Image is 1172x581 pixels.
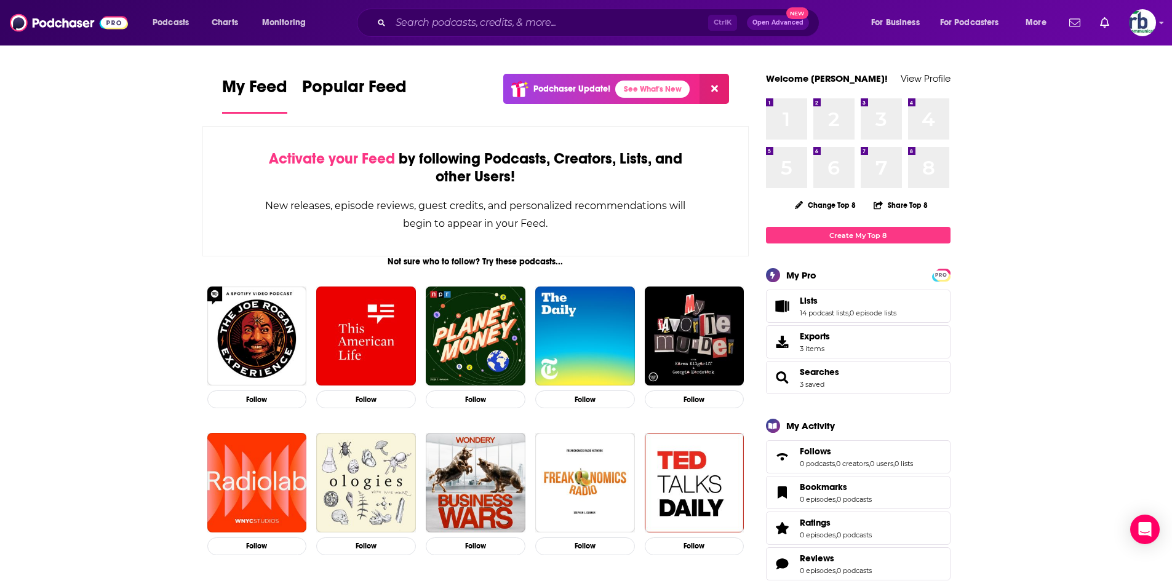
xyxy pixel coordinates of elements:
[800,380,824,389] a: 3 saved
[835,531,837,539] span: ,
[932,13,1017,33] button: open menu
[533,84,610,94] p: Podchaser Update!
[645,390,744,408] button: Follow
[645,287,744,386] img: My Favorite Murder with Karen Kilgariff and Georgia Hardstark
[207,287,307,386] img: The Joe Rogan Experience
[934,270,949,279] a: PRO
[940,14,999,31] span: For Podcasters
[426,390,525,408] button: Follow
[800,566,835,575] a: 0 episodes
[766,476,951,509] span: Bookmarks
[871,14,920,31] span: For Business
[770,520,795,537] a: Ratings
[1129,9,1156,36] img: User Profile
[800,495,835,504] a: 0 episodes
[212,14,238,31] span: Charts
[800,553,872,564] a: Reviews
[800,481,847,492] span: Bookmarks
[800,295,896,306] a: Lists
[645,537,744,555] button: Follow
[269,149,395,168] span: Activate your Feed
[837,531,872,539] a: 0 podcasts
[302,76,407,114] a: Popular Feed
[222,76,287,105] span: My Feed
[144,13,205,33] button: open menu
[863,13,935,33] button: open menu
[265,197,687,232] div: New releases, episode reviews, guest credits, and personalized recommendations will begin to appe...
[426,287,525,386] a: Planet Money
[1129,9,1156,36] button: Show profile menu
[893,459,895,468] span: ,
[535,433,635,532] img: Freakonomics Radio
[770,555,795,572] a: Reviews
[766,512,951,545] span: Ratings
[901,73,951,84] a: View Profile
[369,9,831,37] div: Search podcasts, credits, & more...
[766,290,951,323] span: Lists
[535,390,635,408] button: Follow
[708,15,737,31] span: Ctrl K
[770,298,795,315] a: Lists
[202,256,749,267] div: Not sure who to follow? Try these podcasts...
[766,73,888,84] a: Welcome [PERSON_NAME]!
[800,309,848,317] a: 14 podcast lists
[766,325,951,358] a: Exports
[535,287,635,386] img: The Daily
[800,459,835,468] a: 0 podcasts
[747,15,809,30] button: Open AdvancedNew
[836,459,869,468] a: 0 creators
[770,333,795,350] span: Exports
[837,566,872,575] a: 0 podcasts
[800,366,839,377] span: Searches
[800,553,834,564] span: Reviews
[766,227,951,243] a: Create My Top 8
[207,390,307,408] button: Follow
[766,440,951,473] span: Follows
[316,287,416,386] img: This American Life
[787,197,864,213] button: Change Top 8
[316,433,416,532] img: Ologies with Alie Ward
[253,13,322,33] button: open menu
[800,481,872,492] a: Bookmarks
[426,433,525,532] img: Business Wars
[222,76,287,114] a: My Feed
[535,537,635,555] button: Follow
[1017,13,1062,33] button: open menu
[766,547,951,580] span: Reviews
[645,433,744,532] img: TED Talks Daily
[800,517,872,528] a: Ratings
[800,295,818,306] span: Lists
[1130,515,1160,544] div: Open Intercom Messenger
[770,484,795,501] a: Bookmarks
[1095,12,1114,33] a: Show notifications dropdown
[800,344,830,353] span: 3 items
[848,309,850,317] span: ,
[265,150,687,186] div: by following Podcasts, Creators, Lists, and other Users!
[615,81,690,98] a: See What's New
[426,537,525,555] button: Follow
[207,537,307,555] button: Follow
[800,531,835,539] a: 0 episodes
[786,420,835,432] div: My Activity
[837,495,872,504] a: 0 podcasts
[10,11,128,34] img: Podchaser - Follow, Share and Rate Podcasts
[870,459,893,468] a: 0 users
[800,446,831,457] span: Follows
[786,269,816,281] div: My Pro
[800,517,831,528] span: Ratings
[835,495,837,504] span: ,
[800,331,830,342] span: Exports
[1026,14,1046,31] span: More
[835,566,837,575] span: ,
[895,459,913,468] a: 0 lists
[207,433,307,532] img: Radiolab
[752,20,803,26] span: Open Advanced
[1129,9,1156,36] span: Logged in as johannarb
